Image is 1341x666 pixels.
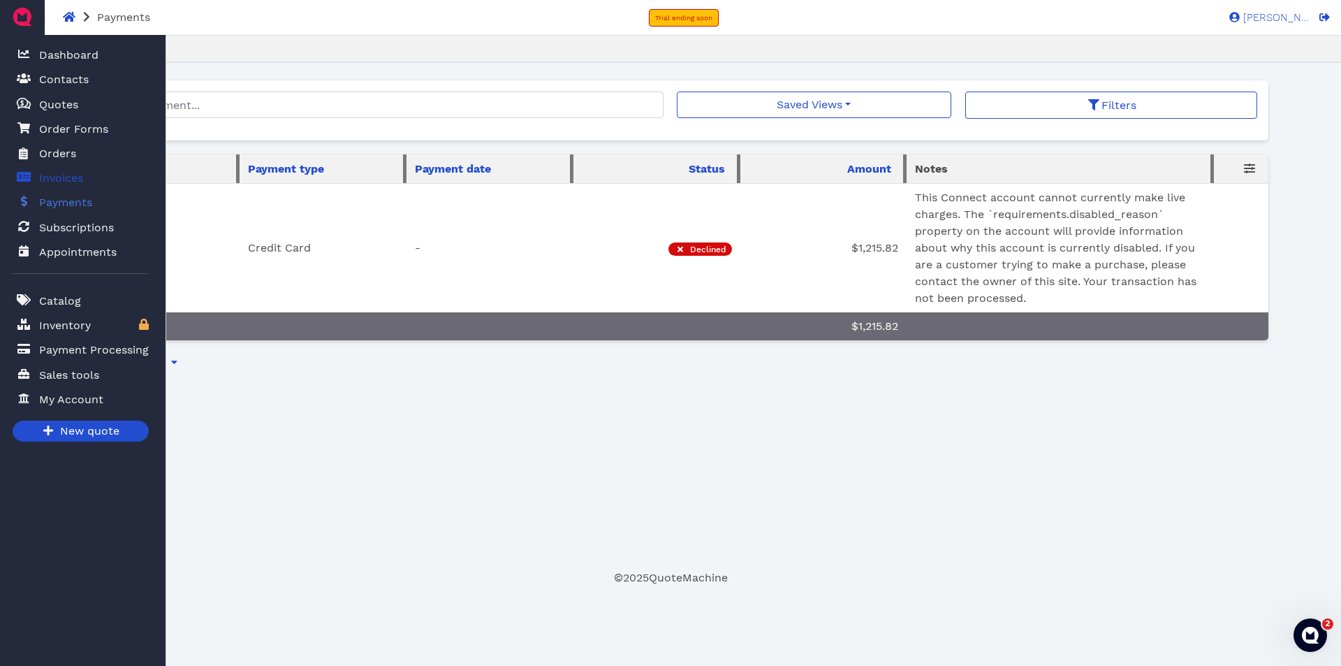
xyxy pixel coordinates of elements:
[39,317,91,334] span: Inventory
[915,161,948,178] span: Notes
[1240,13,1310,23] span: [PERSON_NAME]
[11,115,149,143] a: Order Forms
[965,92,1258,119] button: Filters
[11,65,149,94] a: Contacts
[1322,618,1333,630] span: 2
[689,161,725,178] span: Status
[73,570,1268,586] footer: © 2025 QuoteMachine
[11,164,149,192] a: Invoices
[39,47,98,64] span: Dashboard
[39,145,76,162] span: Orders
[11,139,149,168] a: Orders
[39,194,92,211] span: Payments
[20,99,24,106] tspan: $
[11,41,149,69] a: Dashboard
[13,421,149,442] a: New quote
[415,161,491,178] span: Payment date
[97,10,150,24] span: Payments
[11,213,149,242] a: Subscriptions
[1222,10,1310,23] a: [PERSON_NAME]
[39,367,99,384] span: Sales tools
[11,90,149,119] a: Quotes
[39,391,103,408] span: My Account
[58,423,119,440] span: New quote
[907,184,1214,313] td: This Connect account cannot currently make live charges. The `requirements.disabled_reason` prope...
[39,219,114,236] span: Subscriptions
[84,92,664,118] input: Search a payment...
[248,161,324,178] span: Payment type
[39,342,149,359] span: Payment Processing
[39,293,81,310] span: Catalog
[39,170,83,187] span: Invoices
[851,241,898,254] span: $1,215.82
[11,385,149,414] a: My Account
[240,184,406,313] td: Credit Card
[11,361,149,389] a: Sales tools
[1294,618,1327,652] iframe: Intercom live chat
[39,121,108,138] span: Order Forms
[11,238,149,266] a: Appointments
[851,319,898,333] span: $1,215.82
[11,287,149,315] a: Catalog
[677,92,951,118] button: Saved Views
[39,96,78,113] span: Quotes
[11,335,149,364] a: Payment Processing
[39,71,89,88] span: Contacts
[1099,99,1136,112] span: Filters
[406,184,573,313] td: -
[690,245,726,254] span: Declined
[847,161,891,178] span: Amount
[649,9,719,27] a: Trial ending soon
[11,311,149,340] a: Inventory
[11,6,34,28] img: QuoteM_icon_flat.png
[655,14,712,22] span: Trial ending soon
[11,188,149,217] a: Payments
[39,244,117,261] span: Appointments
